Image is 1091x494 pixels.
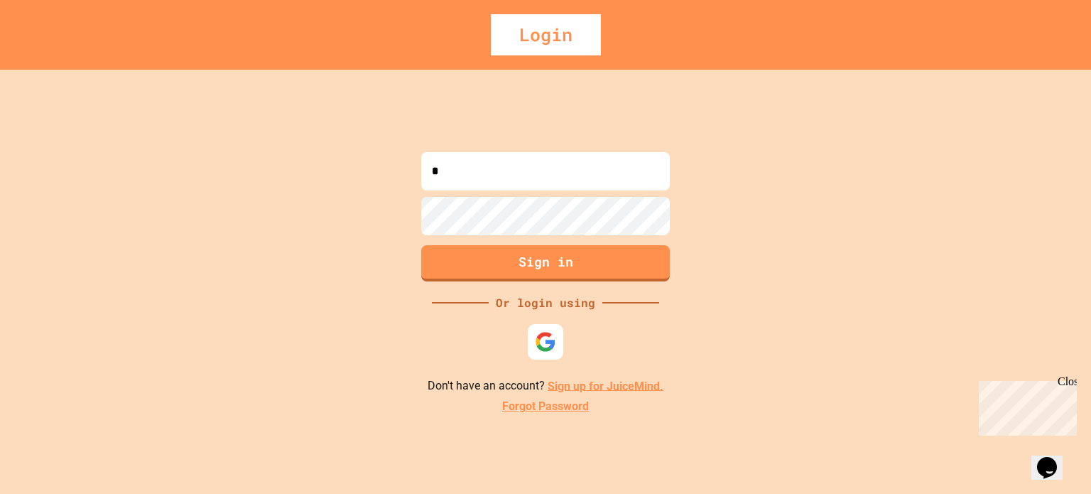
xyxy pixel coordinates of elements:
div: Or login using [489,294,602,311]
img: google-icon.svg [535,331,556,353]
iframe: chat widget [973,375,1077,436]
div: Login [491,14,601,55]
p: Don't have an account? [428,377,663,395]
div: Chat with us now!Close [6,6,98,90]
button: Sign in [421,245,670,281]
a: Forgot Password [502,398,589,415]
a: Sign up for JuiceMind. [548,379,663,392]
iframe: chat widget [1031,437,1077,480]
